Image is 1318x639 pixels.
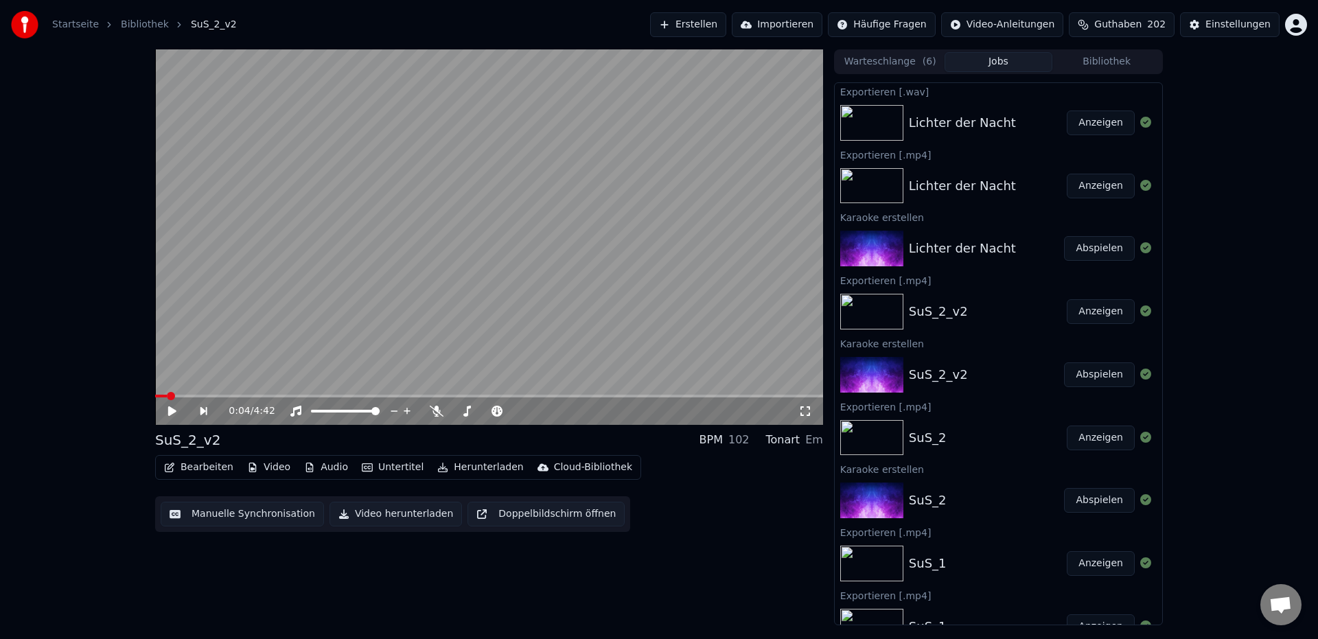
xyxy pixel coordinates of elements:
[700,432,723,448] div: BPM
[909,239,1016,258] div: Lichter der Nacht
[909,302,968,321] div: SuS_2_v2
[155,430,220,450] div: SuS_2_v2
[1205,18,1271,32] div: Einstellungen
[650,12,726,37] button: Erstellen
[1064,488,1135,513] button: Abspielen
[1067,111,1135,135] button: Anzeigen
[329,502,462,526] button: Video herunterladen
[836,52,945,72] button: Warteschlange
[835,272,1162,288] div: Exportieren [.mp4]
[835,209,1162,225] div: Karaoke erstellen
[229,404,250,418] span: 0:04
[159,458,239,477] button: Bearbeiten
[467,502,625,526] button: Doppelbildschirm öffnen
[941,12,1064,37] button: Video-Anleitungen
[909,176,1016,196] div: Lichter der Nacht
[1052,52,1161,72] button: Bibliothek
[828,12,936,37] button: Häufige Fragen
[923,55,936,69] span: ( 6 )
[732,12,822,37] button: Importieren
[766,432,800,448] div: Tonart
[1064,362,1135,387] button: Abspielen
[554,461,632,474] div: Cloud-Bibliothek
[909,365,968,384] div: SuS_2_v2
[432,458,529,477] button: Herunterladen
[835,524,1162,540] div: Exportieren [.mp4]
[253,404,275,418] span: 4:42
[229,404,262,418] div: /
[11,11,38,38] img: youka
[161,502,324,526] button: Manuelle Synchronisation
[52,18,237,32] nav: breadcrumb
[1067,174,1135,198] button: Anzeigen
[835,335,1162,351] div: Karaoke erstellen
[1147,18,1166,32] span: 202
[1069,12,1175,37] button: Guthaben202
[299,458,354,477] button: Audio
[1180,12,1280,37] button: Einstellungen
[1064,236,1135,261] button: Abspielen
[1067,551,1135,576] button: Anzeigen
[909,113,1016,132] div: Lichter der Nacht
[1067,299,1135,324] button: Anzeigen
[191,18,237,32] span: SuS_2_v2
[909,428,947,448] div: SuS_2
[242,458,296,477] button: Video
[835,146,1162,163] div: Exportieren [.mp4]
[805,432,823,448] div: Em
[835,398,1162,415] div: Exportieren [.mp4]
[909,617,947,636] div: SuS_1
[945,52,1053,72] button: Jobs
[52,18,99,32] a: Startseite
[728,432,750,448] div: 102
[1094,18,1142,32] span: Guthaben
[1067,614,1135,639] button: Anzeigen
[835,461,1162,477] div: Karaoke erstellen
[909,491,947,510] div: SuS_2
[835,83,1162,100] div: Exportieren [.wav]
[356,458,429,477] button: Untertitel
[1067,426,1135,450] button: Anzeigen
[909,554,947,573] div: SuS_1
[835,587,1162,603] div: Exportieren [.mp4]
[1260,584,1302,625] div: Chat öffnen
[121,18,169,32] a: Bibliothek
